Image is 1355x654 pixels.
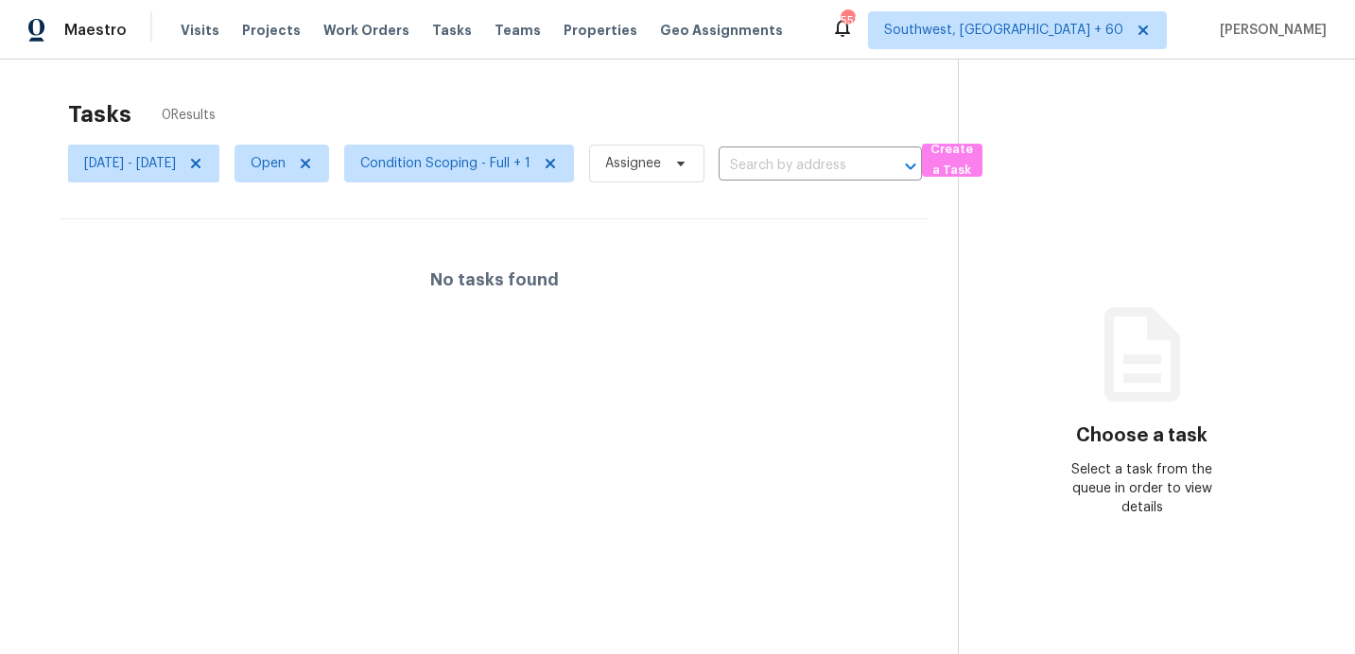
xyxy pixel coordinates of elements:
[251,154,286,173] span: Open
[68,105,131,124] h2: Tasks
[360,154,530,173] span: Condition Scoping - Full + 1
[1212,21,1327,40] span: [PERSON_NAME]
[495,21,541,40] span: Teams
[605,154,661,173] span: Assignee
[931,139,973,182] span: Create a Task
[162,106,216,125] span: 0 Results
[1051,460,1233,517] div: Select a task from the queue in order to view details
[564,21,637,40] span: Properties
[84,154,176,173] span: [DATE] - [DATE]
[841,11,854,30] div: 558
[323,21,409,40] span: Work Orders
[660,21,783,40] span: Geo Assignments
[432,24,472,37] span: Tasks
[922,144,982,177] button: Create a Task
[430,270,559,289] h4: No tasks found
[64,21,127,40] span: Maestro
[719,151,869,181] input: Search by address
[181,21,219,40] span: Visits
[897,153,924,180] button: Open
[884,21,1123,40] span: Southwest, [GEOGRAPHIC_DATA] + 60
[242,21,301,40] span: Projects
[1076,426,1207,445] h3: Choose a task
